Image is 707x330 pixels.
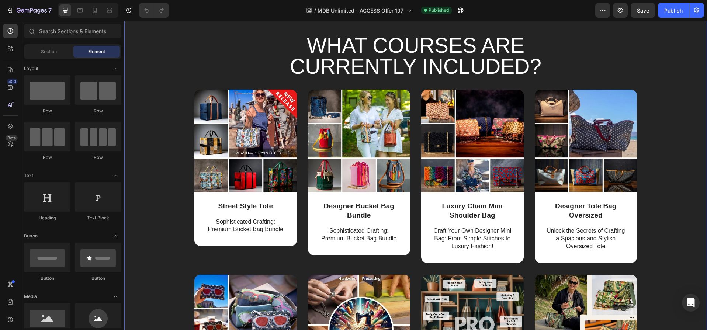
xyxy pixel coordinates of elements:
span: Text [24,172,33,179]
div: Publish [664,7,683,14]
div: Row [24,154,70,161]
button: 7 [3,3,55,18]
span: Element [88,48,105,55]
div: Beta [6,135,18,141]
div: Button [24,275,70,282]
p: Luxury Chain Mini Shoulder Bag [306,181,390,199]
div: Row [75,154,121,161]
div: Row [24,108,70,114]
div: Button [75,275,121,282]
div: Row [75,108,121,114]
span: Toggle open [110,170,121,181]
p: 7 [48,6,52,15]
p: Designer Bucket Bag Bundle [193,181,277,199]
span: Section [41,48,57,55]
span: / [314,7,316,14]
span: Toggle open [110,230,121,242]
span: Toggle open [110,63,121,74]
p: Designer Tote Bag Oversized [420,181,503,199]
span: Layout [24,65,38,72]
img: gempages_543669372900606971-b97a1232-20f2-4b0a-b281-0bdd95120bad.webp [297,69,399,171]
button: Publish [658,3,689,18]
div: Undo/Redo [139,3,169,18]
div: 450 [7,79,18,84]
span: MDB Unlimited - ACCESS Offer 197 [318,7,403,14]
img: gempages_543669372900606971-dc0826ed-0d10-4745-bb14-d72204559a79.webp [410,69,513,171]
div: Text Block [75,215,121,221]
p: Sophisticated Crafting: Premium Bucket Bag Bundle [193,206,277,222]
button: Save [631,3,655,18]
p: Craft Your Own Designer Mini Bag: From Simple Stitches to Luxury Fashion! [306,206,390,229]
span: Published [429,7,449,14]
span: Media [24,293,37,300]
iframe: Design area [124,21,707,330]
div: Heading [24,215,70,221]
img: gempages_543669372900606971-eaa855f6-1c54-4bc1-bbda-bfd17527575c.webp [184,69,286,171]
div: Open Intercom Messenger [682,294,700,312]
input: Search Sections & Elements [24,24,121,38]
span: Toggle open [110,291,121,302]
span: Button [24,233,38,239]
p: Unlock the Secrets of Crafting a Spacious and Stylish Oversized Tote [420,206,503,229]
span: Save [637,7,649,14]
